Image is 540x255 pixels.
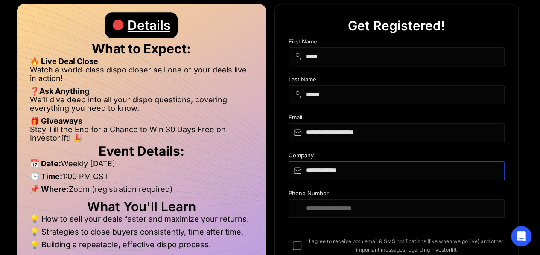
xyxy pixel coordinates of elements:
[30,185,69,194] strong: 📌 Where:
[30,96,253,117] li: We’ll dive deep into all your dispo questions, covering everything you need to know.
[30,159,253,172] li: Weekly [DATE]
[289,114,505,123] div: Email
[128,12,170,38] div: Details
[30,159,61,168] strong: 📅 Date:
[30,172,253,185] li: 1:00 PM CST
[511,226,531,246] div: Open Intercom Messenger
[289,76,505,85] div: Last Name
[289,190,505,199] div: Phone Number
[30,228,253,241] li: 💡 Strategies to close buyers consistently, time after time.
[30,215,253,228] li: 💡 How to sell your deals faster and maximize your returns.
[30,172,62,181] strong: 🕒 Time:
[30,202,253,211] h2: What You'll Learn
[30,185,253,198] li: Zoom (registration required)
[289,152,505,161] div: Company
[30,116,82,125] strong: 🎁 Giveaways
[30,125,253,142] li: Stay Till the End for a Chance to Win 30 Days Free on Investorlift! 🎉
[348,13,445,38] div: Get Registered!
[99,143,184,159] strong: Event Details:
[30,241,253,249] li: 💡 Building a repeatable, effective dispo process.
[289,38,505,47] div: First Name
[30,66,253,87] li: Watch a world-class dispo closer sell one of your deals live in action!
[92,41,191,56] strong: What to Expect:
[30,87,89,96] strong: ❓Ask Anything
[308,237,505,254] span: I agree to receive both email & SMS notifications (like when we go live) and other important mess...
[30,57,98,66] strong: 🔥 Live Deal Close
